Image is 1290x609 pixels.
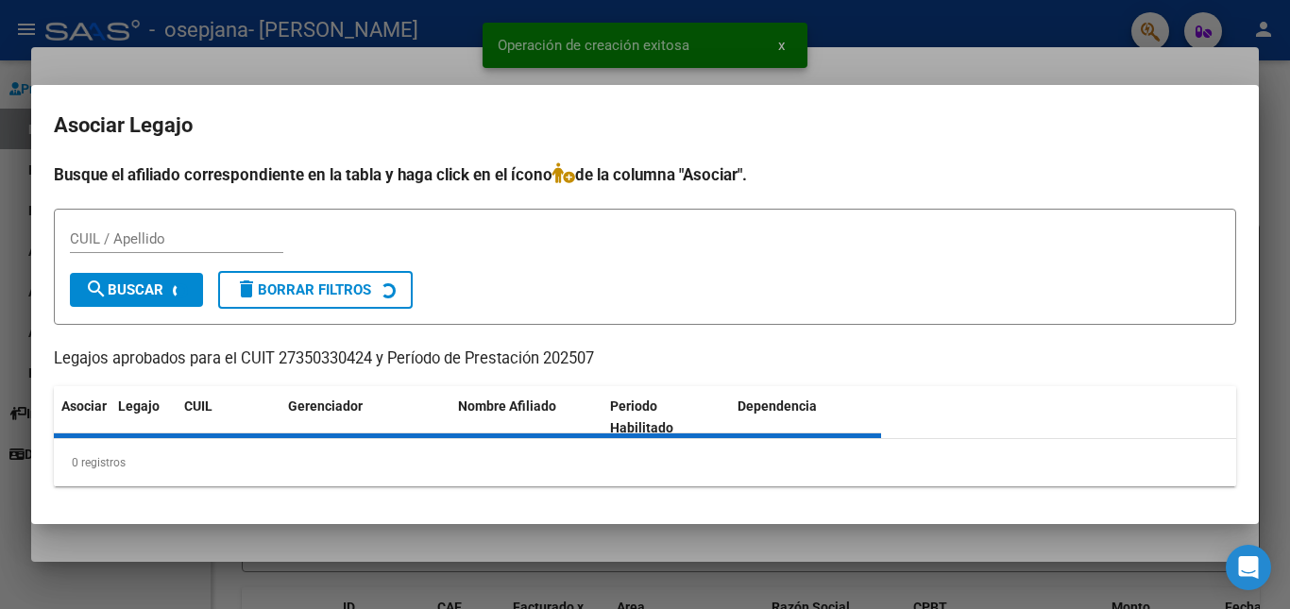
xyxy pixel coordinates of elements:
div: 0 registros [54,439,1236,486]
datatable-header-cell: Periodo Habilitado [603,386,730,448]
span: Buscar [85,281,163,298]
span: Borrar Filtros [235,281,371,298]
span: Periodo Habilitado [610,398,673,435]
datatable-header-cell: Gerenciador [280,386,450,448]
span: Nombre Afiliado [458,398,556,414]
mat-icon: search [85,278,108,300]
div: Open Intercom Messenger [1226,545,1271,590]
datatable-header-cell: Legajo [110,386,177,448]
span: Legajo [118,398,160,414]
span: Dependencia [738,398,817,414]
h2: Asociar Legajo [54,108,1236,144]
h4: Busque el afiliado correspondiente en la tabla y haga click en el ícono de la columna "Asociar". [54,162,1236,187]
datatable-header-cell: CUIL [177,386,280,448]
mat-icon: delete [235,278,258,300]
button: Buscar [70,273,203,307]
datatable-header-cell: Dependencia [730,386,882,448]
button: Borrar Filtros [218,271,413,309]
datatable-header-cell: Asociar [54,386,110,448]
span: CUIL [184,398,212,414]
span: Gerenciador [288,398,363,414]
datatable-header-cell: Nombre Afiliado [450,386,603,448]
span: Asociar [61,398,107,414]
p: Legajos aprobados para el CUIT 27350330424 y Período de Prestación 202507 [54,347,1236,371]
